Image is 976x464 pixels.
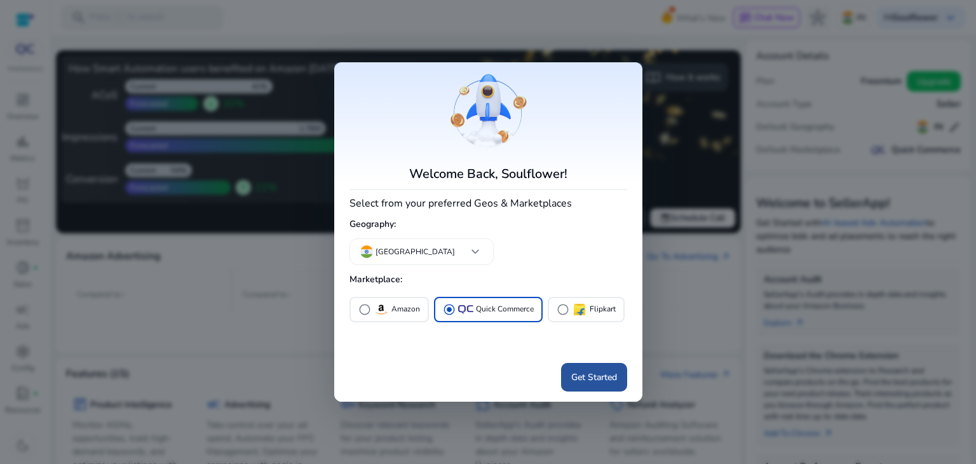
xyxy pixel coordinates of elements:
span: radio_button_unchecked [358,303,371,316]
img: in.svg [360,245,373,258]
button: Get Started [561,363,627,392]
span: keyboard_arrow_down [468,244,483,259]
img: QC-logo.svg [458,305,473,313]
img: amazon.svg [374,302,389,317]
h5: Geography: [349,214,627,235]
p: Amazon [391,303,420,316]
span: radio_button_unchecked [557,303,569,316]
span: Get Started [571,371,617,384]
span: radio_button_checked [443,303,456,316]
p: [GEOGRAPHIC_DATA] [376,246,455,257]
p: Flipkart [590,303,616,316]
img: flipkart.svg [572,302,587,317]
p: Quick Commerce [476,303,534,316]
h5: Marketplace: [349,270,627,290]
